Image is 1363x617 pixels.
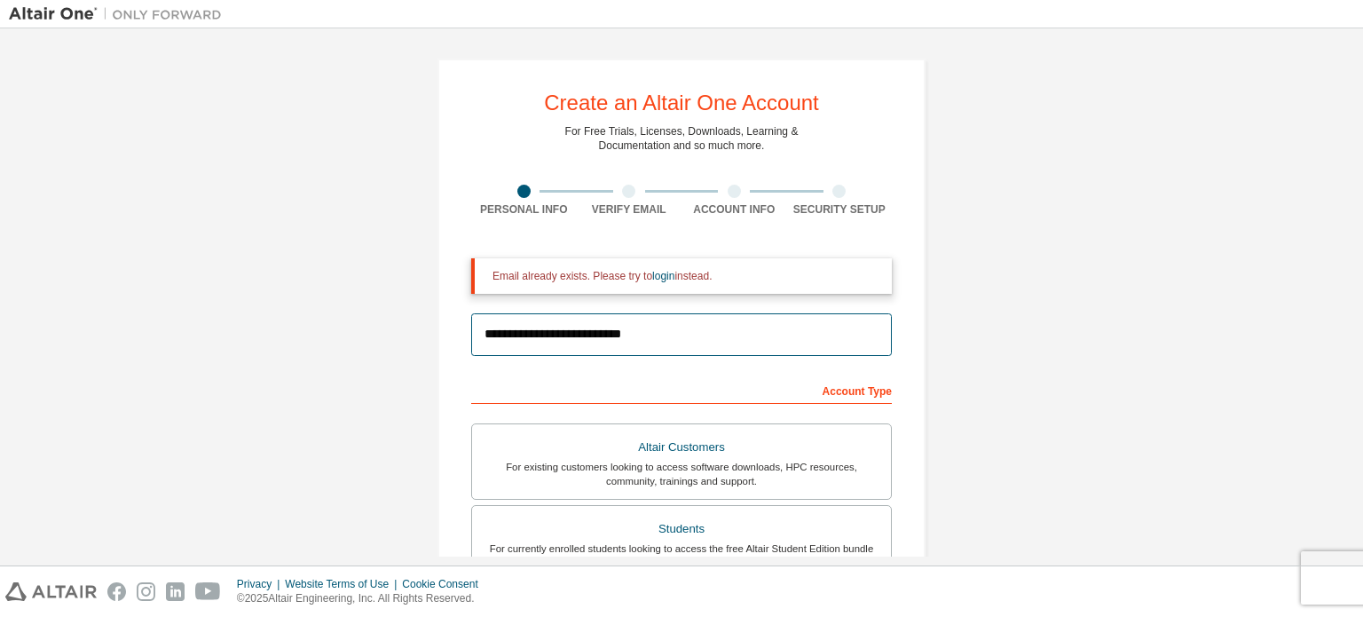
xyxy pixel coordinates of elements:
div: For existing customers looking to access software downloads, HPC resources, community, trainings ... [483,460,880,488]
div: Altair Customers [483,435,880,460]
div: Students [483,517,880,542]
img: altair_logo.svg [5,582,97,601]
img: linkedin.svg [166,582,185,601]
div: Security Setup [787,202,893,217]
div: Account Info [681,202,787,217]
img: facebook.svg [107,582,126,601]
div: Personal Info [471,202,577,217]
div: Email already exists. Please try to instead. [492,269,878,283]
div: Privacy [237,577,285,591]
div: Cookie Consent [402,577,488,591]
img: Altair One [9,5,231,23]
div: Verify Email [577,202,682,217]
div: For Free Trials, Licenses, Downloads, Learning & Documentation and so much more. [565,124,799,153]
div: Website Terms of Use [285,577,402,591]
div: Create an Altair One Account [544,92,819,114]
img: youtube.svg [195,582,221,601]
div: For currently enrolled students looking to access the free Altair Student Edition bundle and all ... [483,542,880,570]
img: instagram.svg [137,582,155,601]
p: © 2025 Altair Engineering, Inc. All Rights Reserved. [237,591,489,606]
a: login [652,270,674,282]
div: Account Type [471,376,892,404]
